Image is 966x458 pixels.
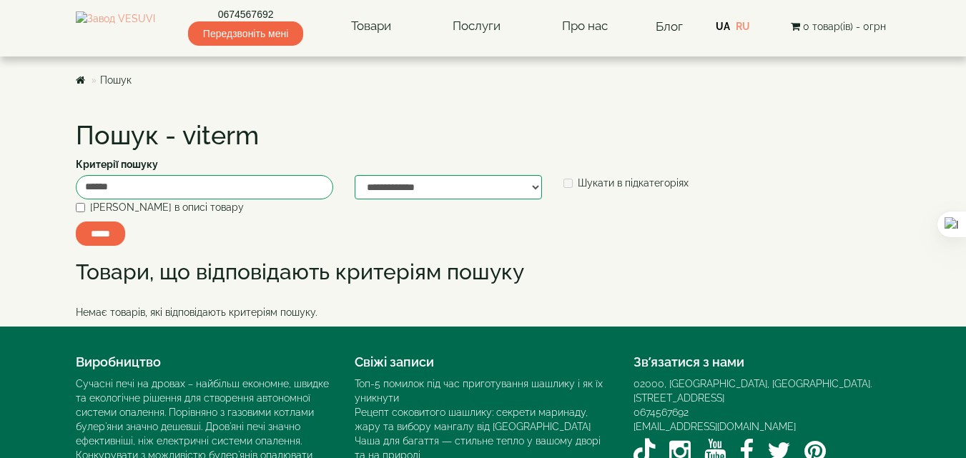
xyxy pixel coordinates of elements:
h4: Свіжі записи [355,355,612,369]
p: Немає товарів, які відповідають критеріям пошуку. [76,305,891,319]
a: RU [736,21,750,32]
a: Блог [656,19,683,34]
a: Рецепт соковитого шашлику: секрети маринаду, жару та вибору мангалу від [GEOGRAPHIC_DATA] [355,407,591,432]
h4: Виробництво [76,355,333,369]
a: 0674567692 [634,407,689,418]
div: 02000, [GEOGRAPHIC_DATA], [GEOGRAPHIC_DATA]. [STREET_ADDRESS] [634,377,891,405]
a: Товари [337,10,405,43]
a: Про нас [548,10,622,43]
span: Передзвоніть мені [188,21,303,46]
a: UA [716,21,730,32]
h1: Пошук - viterm [76,121,891,150]
h4: Зв’язатися з нами [634,355,891,369]
a: Топ-5 помилок під час приготування шашлику і як їх уникнути [355,378,603,404]
label: [PERSON_NAME] в описі товару [76,200,244,214]
a: 0674567692 [188,7,303,21]
input: Шукати в підкатегоріях [563,179,573,188]
a: Пошук [100,74,132,86]
img: Завод VESUVI [76,11,155,41]
input: [PERSON_NAME] в описі товару [76,203,85,212]
h2: Товари, що відповідають критеріям пошуку [76,260,891,284]
button: 0 товар(ів) - 0грн [787,19,890,34]
a: [EMAIL_ADDRESS][DOMAIN_NAME] [634,421,796,432]
label: Шукати в підкатегоріях [563,176,689,190]
label: Критерії пошуку [76,157,158,171]
span: 0 товар(ів) - 0грн [803,21,886,32]
a: Послуги [438,10,515,43]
